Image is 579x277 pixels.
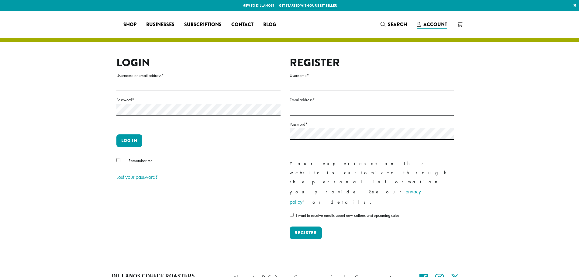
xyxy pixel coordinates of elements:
[423,21,447,28] span: Account
[290,96,454,104] label: Email address
[123,21,136,29] span: Shop
[116,72,281,79] label: Username or email address
[376,19,412,29] a: Search
[279,3,337,8] a: Get started with our best seller
[116,173,158,180] a: Lost your password?
[231,21,253,29] span: Contact
[296,213,400,218] span: I want to receive emails about new coffees and upcoming sales.
[116,56,281,69] h2: Login
[290,227,322,239] button: Register
[116,96,281,104] label: Password
[119,20,141,29] a: Shop
[290,213,294,217] input: I want to receive emails about new coffees and upcoming sales.
[146,21,174,29] span: Businesses
[290,159,454,207] p: Your experience on this website is customized through the personal information you provide. See o...
[116,134,142,147] button: Log in
[290,120,454,128] label: Password
[263,21,276,29] span: Blog
[290,72,454,79] label: Username
[388,21,407,28] span: Search
[290,188,421,205] a: privacy policy
[129,158,153,163] span: Remember me
[184,21,222,29] span: Subscriptions
[290,56,454,69] h2: Register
